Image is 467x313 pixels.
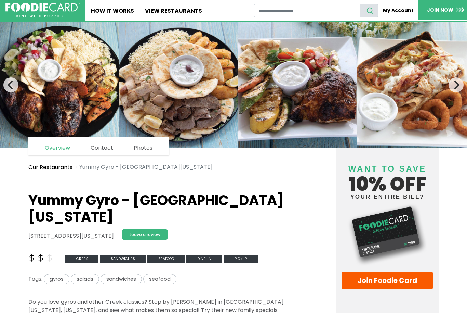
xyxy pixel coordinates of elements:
[28,163,72,172] a: Our Restaurants
[342,155,433,200] h4: 10% off
[72,163,213,172] li: Yummy Gyro - [GEOGRAPHIC_DATA][US_STATE]
[147,255,185,263] span: seafood
[378,4,418,17] a: My Account
[224,254,258,262] a: Pickup
[147,254,186,262] a: seafood
[360,4,378,17] button: search
[65,254,100,262] a: greek
[71,274,99,285] span: salads
[143,275,176,283] a: seafood
[101,274,142,285] span: sandwiches
[71,275,101,283] a: salads
[3,77,18,92] button: Previous
[254,4,360,17] input: restaurant search
[28,274,303,287] div: Tags:
[143,274,176,285] span: seafood
[342,203,433,266] img: Foodie Card
[186,255,222,263] span: Dine-in
[348,164,426,173] span: Want to save
[128,141,158,155] a: Photos
[39,141,76,155] a: Overview
[5,3,80,18] img: FoodieCard; Eat, Drink, Save, Donate
[42,275,71,283] a: gyros
[342,272,433,289] a: Join Foodie Card
[100,254,147,262] a: sandwiches
[44,274,69,285] span: gyros
[122,229,168,240] a: Leave a review
[85,141,119,155] a: Contact
[28,159,303,176] nav: breadcrumb
[449,77,464,92] button: Next
[28,232,114,240] address: [STREET_ADDRESS][US_STATE]
[101,275,143,283] a: sandwiches
[100,255,146,263] span: sandwiches
[186,254,224,262] a: Dine-in
[342,194,433,200] small: your entire bill?
[28,137,169,155] nav: page links
[65,255,98,263] span: greek
[28,192,303,225] h1: Yummy Gyro - [GEOGRAPHIC_DATA][US_STATE]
